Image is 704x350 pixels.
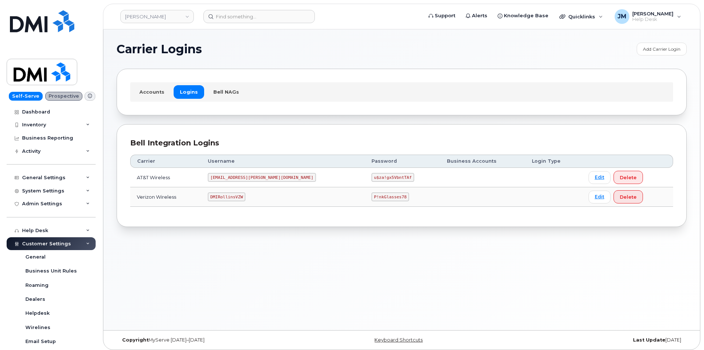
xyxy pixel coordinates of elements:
[614,171,643,184] button: Delete
[130,168,201,187] td: AT&T Wireless
[117,44,202,55] span: Carrier Logins
[208,192,245,201] code: DMIRollinsVZW
[589,191,611,203] a: Edit
[497,337,687,343] div: [DATE]
[207,85,245,98] a: Bell NAGs
[637,43,687,55] a: Add Carrier Login
[589,171,611,184] a: Edit
[371,192,409,201] code: P!nkGlasses78
[174,85,204,98] a: Logins
[117,337,307,343] div: MyServe [DATE]–[DATE]
[208,173,316,182] code: [EMAIL_ADDRESS][PERSON_NAME][DOMAIN_NAME]
[374,337,423,343] a: Keyboard Shortcuts
[371,173,414,182] code: u$za!gx5VbntTAf
[440,155,525,168] th: Business Accounts
[130,155,201,168] th: Carrier
[130,138,673,148] div: Bell Integration Logins
[365,155,440,168] th: Password
[614,190,643,203] button: Delete
[122,337,149,343] strong: Copyright
[620,194,637,201] span: Delete
[620,174,637,181] span: Delete
[633,337,665,343] strong: Last Update
[525,155,582,168] th: Login Type
[133,85,171,98] a: Accounts
[130,187,201,207] td: Verizon Wireless
[201,155,365,168] th: Username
